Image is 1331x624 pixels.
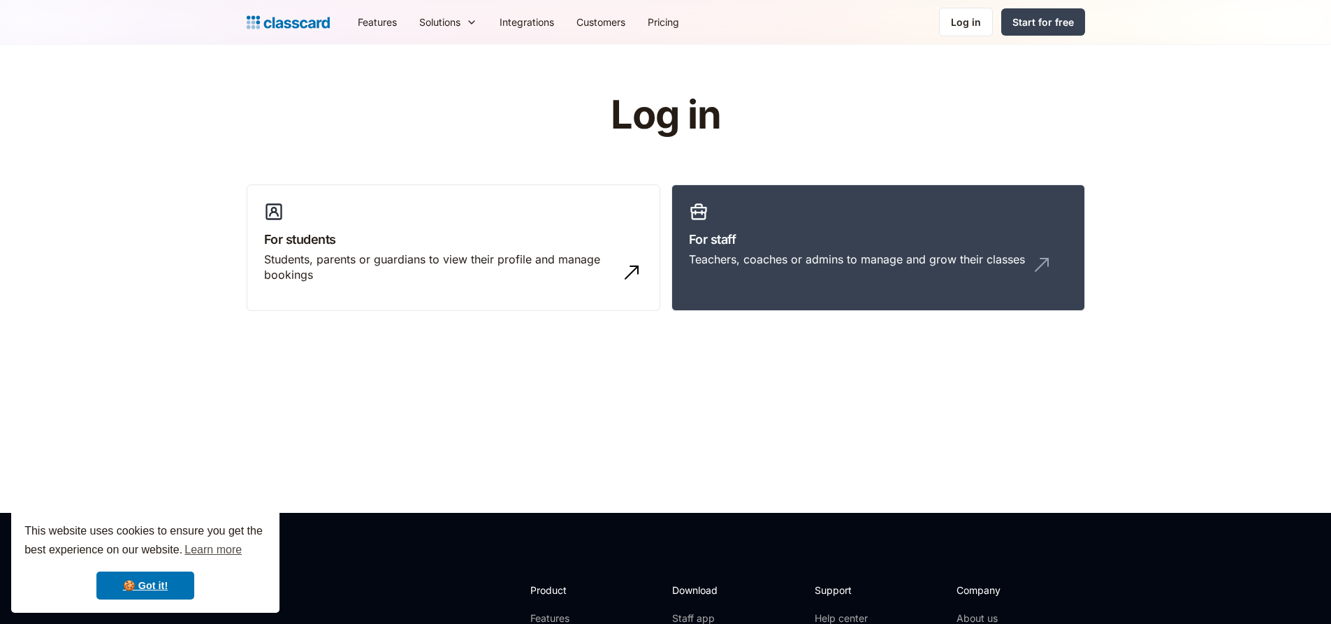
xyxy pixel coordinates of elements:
[247,184,660,312] a: For studentsStudents, parents or guardians to view their profile and manage bookings
[24,523,266,560] span: This website uses cookies to ensure you get the best experience on our website.
[11,509,279,613] div: cookieconsent
[1012,15,1074,29] div: Start for free
[689,252,1025,267] div: Teachers, coaches or admins to manage and grow their classes
[444,94,887,137] h1: Log in
[264,230,643,249] h3: For students
[419,15,460,29] div: Solutions
[951,15,981,29] div: Log in
[347,6,408,38] a: Features
[565,6,637,38] a: Customers
[530,583,605,597] h2: Product
[96,572,194,600] a: dismiss cookie message
[408,6,488,38] div: Solutions
[672,583,729,597] h2: Download
[637,6,690,38] a: Pricing
[247,13,330,32] a: home
[671,184,1085,312] a: For staffTeachers, coaches or admins to manage and grow their classes
[815,583,871,597] h2: Support
[182,539,244,560] a: learn more about cookies
[264,252,615,283] div: Students, parents or guardians to view their profile and manage bookings
[689,230,1068,249] h3: For staff
[939,8,993,36] a: Log in
[1001,8,1085,36] a: Start for free
[957,583,1049,597] h2: Company
[488,6,565,38] a: Integrations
